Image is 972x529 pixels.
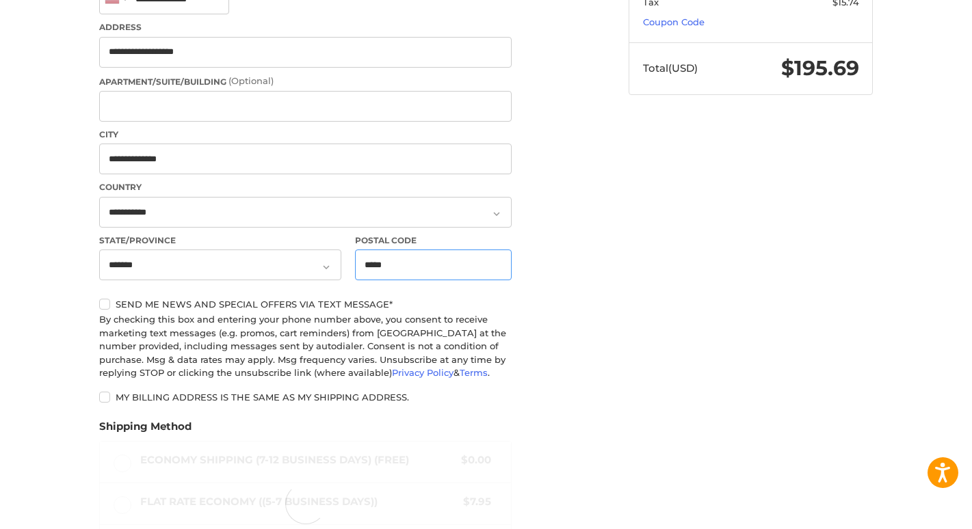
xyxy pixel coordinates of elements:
[643,62,698,74] span: Total (USD)
[99,74,512,88] label: Apartment/Suite/Building
[99,313,512,380] div: By checking this box and entering your phone number above, you consent to receive marketing text ...
[392,367,454,378] a: Privacy Policy
[99,299,512,310] label: Send me news and special offers via text message*
[99,128,512,141] label: City
[99,181,512,193] label: Country
[99,21,512,33] label: Address
[99,392,512,403] label: My billing address is the same as my shipping address.
[460,367,488,378] a: Terms
[99,234,341,247] label: State/Province
[781,55,859,81] span: $195.69
[99,419,192,441] legend: Shipping Method
[643,16,705,27] a: Coupon Code
[355,234,512,247] label: Postal Code
[228,75,274,86] small: (Optional)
